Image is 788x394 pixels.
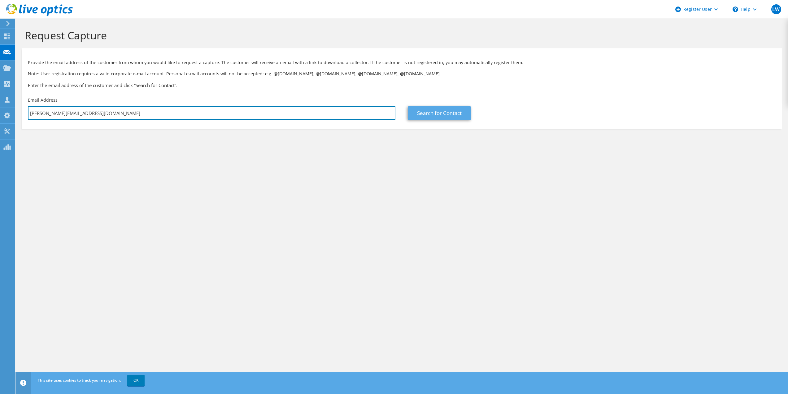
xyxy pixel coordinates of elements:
[38,378,121,383] span: This site uses cookies to track your navigation.
[25,29,776,42] h1: Request Capture
[28,82,776,89] h3: Enter the email address of the customer and click “Search for Contact”.
[733,7,738,12] svg: \n
[28,59,776,66] p: Provide the email address of the customer from whom you would like to request a capture. The cust...
[28,70,776,77] p: Note: User registration requires a valid corporate e-mail account. Personal e-mail accounts will ...
[28,97,58,103] label: Email Address
[408,106,471,120] a: Search for Contact
[127,375,145,386] a: OK
[771,4,781,14] span: LW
